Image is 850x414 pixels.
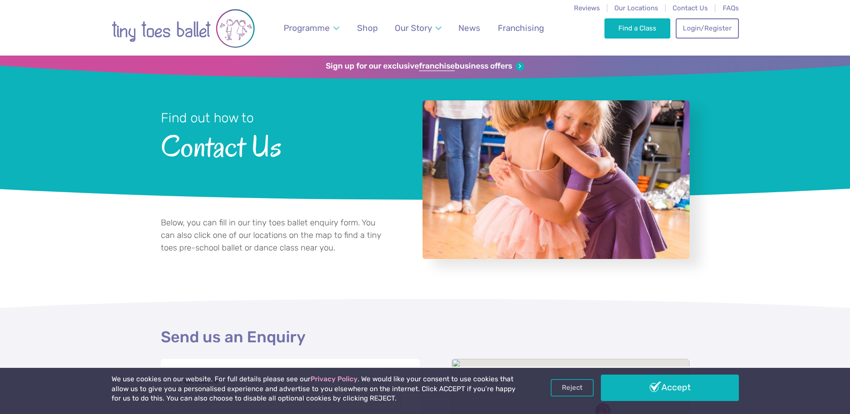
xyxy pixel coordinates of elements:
h2: Send us an Enquiry [161,328,690,347]
a: Contact Us [673,4,708,12]
a: Shop [353,17,382,39]
a: Programme [279,17,343,39]
p: Below, you can fill in our tiny toes ballet enquiry form. You can also click one of our locations... [161,217,383,254]
p: We use cookies on our website. For full details please see our . We would like your consent to us... [112,375,519,404]
a: Our Locations [614,4,658,12]
small: Find out how to [161,110,254,125]
a: Franchising [493,17,548,39]
a: News [454,17,485,39]
a: Privacy Policy [311,375,358,383]
span: Franchising [498,23,544,33]
span: Contact Us [161,127,399,163]
a: FAQs [723,4,739,12]
img: tiny toes ballet [112,6,255,51]
span: Shop [357,23,378,33]
a: Our Story [390,17,445,39]
span: News [458,23,480,33]
a: Accept [601,375,739,401]
a: Sign up for our exclusivefranchisebusiness offers [326,61,524,71]
a: Find a Class [604,18,670,38]
span: Programme [284,23,330,33]
a: Reviews [574,4,600,12]
a: Login/Register [676,18,738,38]
span: Our Story [395,23,432,33]
a: Reject [551,379,594,396]
strong: franchise [419,61,455,71]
